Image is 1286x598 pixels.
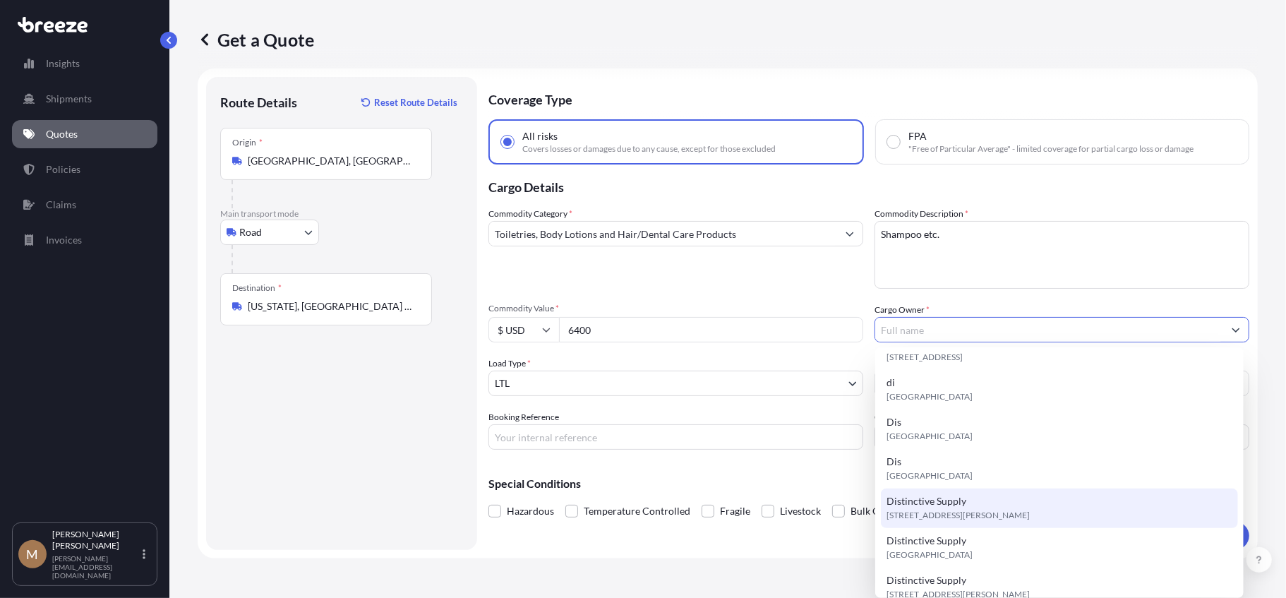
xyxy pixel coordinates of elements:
[837,221,863,246] button: Show suggestions
[220,94,297,111] p: Route Details
[488,478,1249,489] p: Special Conditions
[887,429,973,443] span: [GEOGRAPHIC_DATA]
[46,162,80,177] p: Policies
[488,303,863,314] span: Commodity Value
[232,137,263,148] div: Origin
[887,508,1030,522] span: [STREET_ADDRESS][PERSON_NAME]
[488,410,559,424] label: Booking Reference
[887,415,901,429] span: Dis
[220,208,463,220] p: Main transport mode
[52,529,140,551] p: [PERSON_NAME] [PERSON_NAME]
[27,547,39,561] span: M
[488,424,863,450] input: Your internal reference
[488,165,1249,207] p: Cargo Details
[887,548,973,562] span: [GEOGRAPHIC_DATA]
[220,220,319,245] button: Select transport
[198,28,314,51] p: Get a Quote
[887,494,966,508] span: Distinctive Supply
[887,534,966,548] span: Distinctive Supply
[488,357,531,371] span: Load Type
[46,127,78,141] p: Quotes
[720,501,750,522] span: Fragile
[887,390,973,404] span: [GEOGRAPHIC_DATA]
[875,410,925,424] label: Carrier Name
[488,77,1249,119] p: Coverage Type
[584,501,690,522] span: Temperature Controlled
[488,207,572,221] label: Commodity Category
[780,501,821,522] span: Livestock
[248,299,414,313] input: Destination
[908,143,1194,155] span: "Free of Particular Average" - limited coverage for partial cargo loss or damage
[887,573,966,587] span: Distinctive Supply
[239,225,262,239] span: Road
[875,424,1249,450] input: Enter name
[46,198,76,212] p: Claims
[495,376,510,390] span: LTL
[887,455,901,469] span: Dis
[875,357,1249,368] span: Freight Cost
[248,154,414,168] input: Origin
[559,317,863,342] input: Type amount
[46,56,80,71] p: Insights
[875,317,1223,342] input: Full name
[875,303,930,317] label: Cargo Owner
[908,129,927,143] span: FPA
[52,554,140,580] p: [PERSON_NAME][EMAIL_ADDRESS][DOMAIN_NAME]
[489,221,837,246] input: Select a commodity type
[522,129,558,143] span: All risks
[232,282,282,294] div: Destination
[851,501,899,522] span: Bulk Cargo
[507,501,554,522] span: Hazardous
[46,92,92,106] p: Shipments
[46,233,82,247] p: Invoices
[875,207,968,221] label: Commodity Description
[887,376,895,390] span: di
[1223,317,1249,342] button: Show suggestions
[522,143,776,155] span: Covers losses or damages due to any cause, except for those excluded
[374,95,457,109] p: Reset Route Details
[887,350,963,364] span: [STREET_ADDRESS]
[887,469,973,483] span: [GEOGRAPHIC_DATA]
